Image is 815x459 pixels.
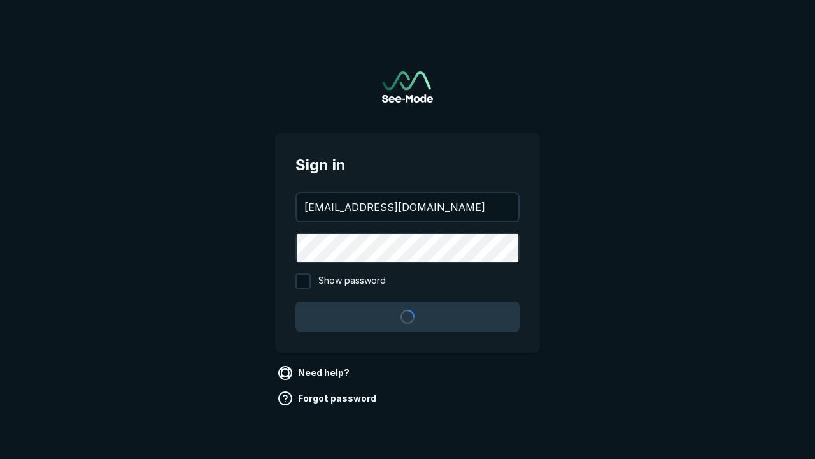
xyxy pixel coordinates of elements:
span: Sign in [295,154,520,177]
input: your@email.com [297,193,518,221]
a: Go to sign in [382,71,433,103]
a: Forgot password [275,388,381,409]
span: Show password [318,273,386,289]
a: Need help? [275,363,355,383]
img: See-Mode Logo [382,71,433,103]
